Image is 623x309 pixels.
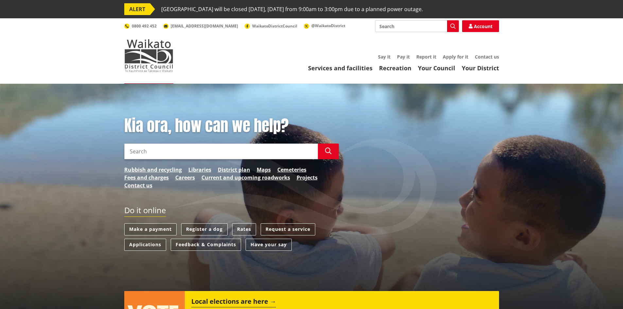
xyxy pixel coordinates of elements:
[379,64,411,72] a: Recreation
[124,144,318,159] input: Search input
[124,174,169,181] a: Fees and charges
[161,3,423,15] span: [GEOGRAPHIC_DATA] will be closed [DATE], [DATE] from 9:00am to 3:00pm due to a planned power outage.
[124,39,173,72] img: Waikato District Council - Te Kaunihera aa Takiwaa o Waikato
[397,54,410,60] a: Pay it
[261,223,315,235] a: Request a service
[188,166,211,174] a: Libraries
[132,23,157,29] span: 0800 492 452
[124,206,166,217] h2: Do it online
[201,174,290,181] a: Current and upcoming roadworks
[171,239,241,251] a: Feedback & Complaints
[124,223,177,235] a: Make a payment
[171,23,238,29] span: [EMAIL_ADDRESS][DOMAIN_NAME]
[257,166,271,174] a: Maps
[311,23,345,28] span: @WaikatoDistrict
[308,64,372,72] a: Services and facilities
[462,20,499,32] a: Account
[163,23,238,29] a: [EMAIL_ADDRESS][DOMAIN_NAME]
[124,23,157,29] a: 0800 492 452
[218,166,250,174] a: District plan
[124,166,182,174] a: Rubbish and recycling
[175,174,195,181] a: Careers
[124,239,166,251] a: Applications
[277,166,306,174] a: Cemeteries
[297,174,318,181] a: Projects
[475,54,499,60] a: Contact us
[124,116,339,135] h1: Kia ora, how can we help?
[191,298,276,307] h2: Local elections are here
[246,239,292,251] a: Have your say
[378,54,390,60] a: Say it
[124,3,150,15] span: ALERT
[443,54,468,60] a: Apply for it
[462,64,499,72] a: Your District
[252,23,297,29] span: WaikatoDistrictCouncil
[181,223,228,235] a: Register a dog
[245,23,297,29] a: WaikatoDistrictCouncil
[304,23,345,28] a: @WaikatoDistrict
[124,181,152,189] a: Contact us
[416,54,436,60] a: Report it
[375,20,459,32] input: Search input
[418,64,455,72] a: Your Council
[232,223,256,235] a: Rates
